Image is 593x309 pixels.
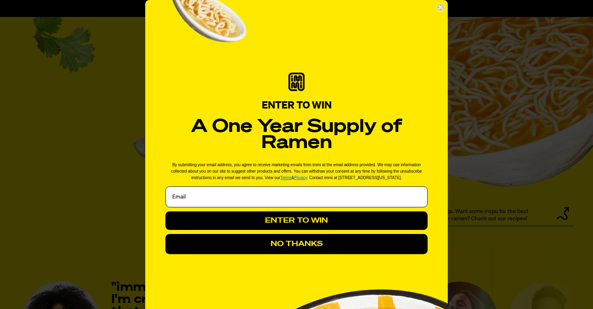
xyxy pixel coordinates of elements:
[294,175,307,180] a: Privacy
[165,186,428,207] input: Email
[280,175,291,180] a: Terms
[171,163,422,180] span: By submitting your email address, you agree to receive marketing emails from immi at the email ad...
[436,3,445,11] button: Close dialog
[262,100,332,111] span: ENTER TO WIN
[288,73,305,91] img: immi
[165,211,428,230] button: ENTER TO WIN
[165,234,428,254] button: NO THANKS
[191,118,402,152] strong: A One Year Supply of Ramen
